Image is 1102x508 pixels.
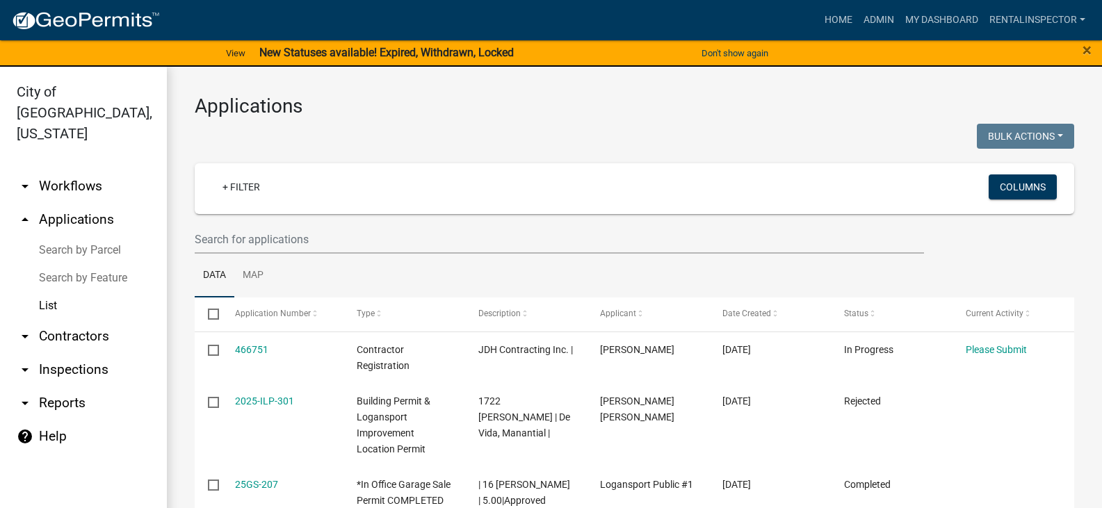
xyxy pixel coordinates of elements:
span: Completed [844,479,891,490]
span: In Progress [844,344,893,355]
span: Manuela Gaspar Francisco de Miguel [600,395,674,423]
datatable-header-cell: Date Created [708,297,830,331]
a: Home [819,7,858,33]
a: Admin [858,7,900,33]
datatable-header-cell: Applicant [587,297,708,331]
button: Bulk Actions [977,124,1074,149]
span: Current Activity [966,309,1023,318]
a: 25GS-207 [235,479,278,490]
i: arrow_drop_down [17,328,33,345]
i: help [17,428,33,445]
h3: Applications [195,95,1074,118]
a: 466751 [235,344,268,355]
span: Building Permit & Logansport Improvement Location Permit [357,395,430,454]
i: arrow_drop_up [17,211,33,228]
a: Map [234,254,272,298]
a: Data [195,254,234,298]
span: 08/20/2025 [722,395,751,407]
datatable-header-cell: Type [343,297,465,331]
span: | 16 Richardville | 5.00|Approved [478,479,570,506]
span: Contractor Registration [357,344,410,371]
button: Columns [989,174,1057,199]
strong: New Statuses available! Expired, Withdrawn, Locked [259,46,514,59]
span: Status [844,309,868,318]
span: JDH Contracting Inc. | [478,344,573,355]
datatable-header-cell: Current Activity [953,297,1074,331]
i: arrow_drop_down [17,178,33,195]
datatable-header-cell: Application Number [221,297,343,331]
datatable-header-cell: Select [195,297,221,331]
span: Description [478,309,521,318]
a: My Dashboard [900,7,984,33]
button: Don't show again [696,42,774,65]
a: View [220,42,251,65]
a: + Filter [211,174,271,199]
span: Rejected [844,395,881,407]
span: Logansport Public #1 [600,479,693,490]
button: Close [1083,42,1092,58]
a: 2025-ILP-301 [235,395,294,407]
input: Search for applications [195,225,924,254]
span: Application Number [235,309,311,318]
span: Applicant [600,309,636,318]
span: Date Created [722,309,771,318]
datatable-header-cell: Status [831,297,953,331]
span: David [600,344,674,355]
a: Please Submit [966,344,1027,355]
span: 08/20/2025 [722,479,751,490]
span: 08/20/2025 [722,344,751,355]
i: arrow_drop_down [17,361,33,378]
a: rentalinspector [984,7,1091,33]
i: arrow_drop_down [17,395,33,411]
datatable-header-cell: Description [465,297,587,331]
span: × [1083,40,1092,60]
span: 1722 GEORGE ST | De Vida, Manantial | [478,395,570,439]
span: Type [357,309,375,318]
